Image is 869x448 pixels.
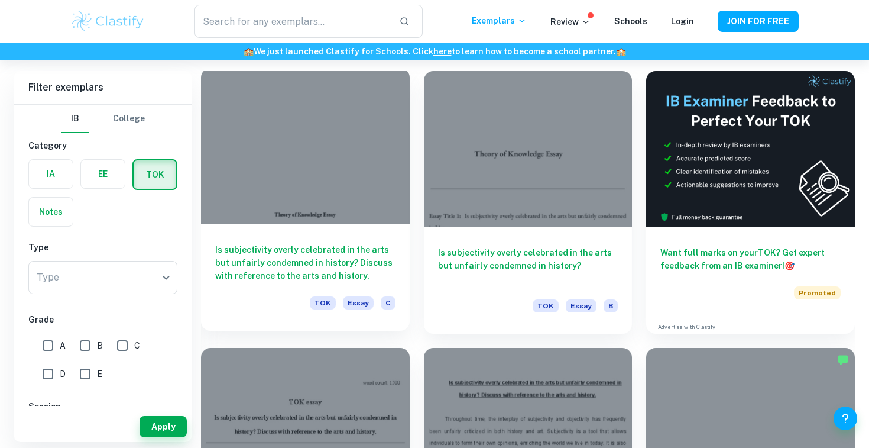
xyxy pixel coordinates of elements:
[97,368,102,381] span: E
[616,47,626,56] span: 🏫
[60,339,66,352] span: A
[718,11,799,32] button: JOIN FOR FREE
[658,323,715,331] a: Advertise with Clastify
[134,339,140,352] span: C
[424,71,633,334] a: Is subjectivity overly celebrated in the arts but unfairly condemned in history?TOKEssayB
[834,407,857,430] button: Help and Feedback
[646,71,855,334] a: Want full marks on yourTOK? Get expert feedback from an IB examiner!PromotedAdvertise with Clastify
[550,15,591,28] p: Review
[28,139,177,152] h6: Category
[28,241,177,254] h6: Type
[61,105,89,133] button: IB
[140,416,187,437] button: Apply
[134,160,176,189] button: TOK
[381,296,395,310] span: C
[28,313,177,326] h6: Grade
[244,47,254,56] span: 🏫
[215,243,395,282] h6: Is subjectivity overly celebrated in the arts but unfairly condemned in history? Discuss with ref...
[604,299,618,312] span: B
[660,246,841,272] h6: Want full marks on your TOK ? Get expert feedback from an IB examiner!
[60,368,66,381] span: D
[343,296,374,310] span: Essay
[472,14,527,27] p: Exemplars
[614,17,647,26] a: Schools
[784,261,795,270] span: 🎯
[70,9,145,33] img: Clastify logo
[28,400,177,413] h6: Session
[310,296,336,310] span: TOK
[438,246,618,285] h6: Is subjectivity overly celebrated in the arts but unfairly condemned in history?
[113,105,145,133] button: College
[794,286,841,299] span: Promoted
[566,299,596,312] span: Essay
[533,299,559,312] span: TOK
[14,71,192,104] h6: Filter exemplars
[837,354,849,366] img: Marked
[97,339,103,352] span: B
[61,105,145,133] div: Filter type choice
[646,71,855,227] img: Thumbnail
[433,47,452,56] a: here
[2,45,867,58] h6: We just launched Clastify for Schools. Click to learn how to become a school partner.
[671,17,694,26] a: Login
[81,160,125,188] button: EE
[201,71,410,334] a: Is subjectivity overly celebrated in the arts but unfairly condemned in history? Discuss with ref...
[194,5,390,38] input: Search for any exemplars...
[29,198,73,226] button: Notes
[29,160,73,188] button: IA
